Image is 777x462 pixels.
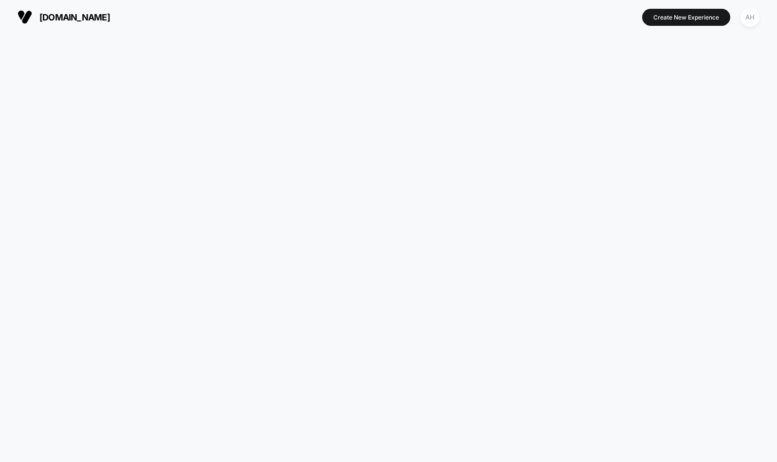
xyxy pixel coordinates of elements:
div: AH [740,8,759,27]
button: AH [738,7,762,27]
button: Create New Experience [642,9,730,26]
button: [DOMAIN_NAME] [15,9,113,25]
span: [DOMAIN_NAME] [39,12,110,22]
img: Visually logo [18,10,32,24]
